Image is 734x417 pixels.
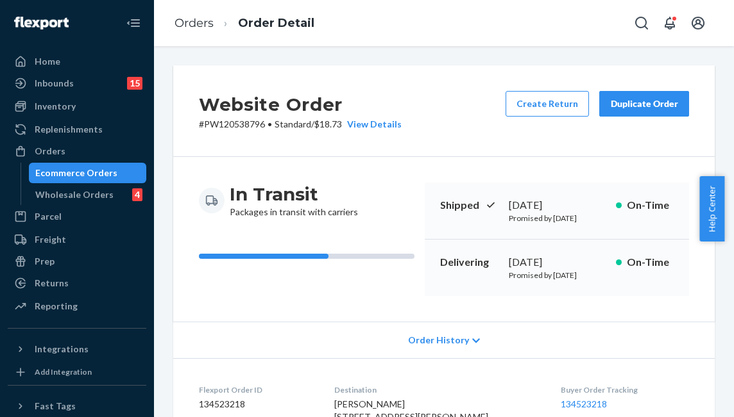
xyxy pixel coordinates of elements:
div: Inventory [35,100,76,113]
a: Inventory [8,96,146,117]
button: Open Search Box [629,10,654,36]
button: View Details [342,118,402,131]
a: Freight [8,229,146,250]
p: Shipped [440,198,498,213]
div: Integrations [35,343,89,356]
div: Ecommerce Orders [35,167,117,179]
span: Order History [408,334,469,347]
div: Duplicate Order [610,97,678,110]
a: Orders [8,141,146,161]
dt: Flexport Order ID [199,384,314,395]
iframe: Opens a widget where you can chat to one of our agents [653,379,721,411]
div: Replenishments [35,123,103,136]
dd: 134523218 [199,398,314,411]
a: Prep [8,251,146,272]
div: Add Integration [35,366,92,377]
p: Promised by [DATE] [509,213,606,224]
ol: breadcrumbs [164,4,325,42]
button: Open notifications [657,10,683,36]
a: Returns [8,273,146,293]
button: Integrations [8,339,146,359]
a: Inbounds15 [8,73,146,94]
button: Close Navigation [121,10,146,36]
div: [DATE] [509,198,606,213]
img: Flexport logo [14,17,69,29]
div: [DATE] [509,255,606,270]
a: Replenishments [8,119,146,140]
div: Parcel [35,210,62,223]
span: • [268,119,272,129]
a: 134523218 [561,398,607,409]
div: Prep [35,255,55,268]
a: Add Integration [8,364,146,380]
div: Packages in transit with carriers [230,183,358,218]
button: Duplicate Order [599,91,689,117]
span: Standard [275,119,311,129]
div: Returns [35,277,69,290]
button: Open account menu [685,10,711,36]
p: # PW120538796 / $18.73 [199,118,402,131]
div: Reporting [35,300,78,313]
button: Fast Tags [8,396,146,416]
button: Create Return [506,91,589,117]
p: Promised by [DATE] [509,270,606,281]
p: On-Time [627,255,674,270]
p: Delivering [440,255,498,270]
div: Inbounds [35,77,74,90]
div: Fast Tags [35,400,76,413]
a: Orders [175,16,214,30]
h2: Website Order [199,91,402,118]
a: Wholesale Orders4 [29,184,147,205]
a: Ecommerce Orders [29,163,147,183]
div: 15 [127,77,142,90]
p: On-Time [627,198,674,213]
a: Reporting [8,296,146,316]
a: Home [8,51,146,72]
a: Parcel [8,206,146,227]
dt: Buyer Order Tracking [561,384,689,395]
div: Orders [35,145,65,158]
div: 4 [132,188,142,201]
h3: In Transit [230,183,358,206]
a: Order Detail [238,16,314,30]
div: Wholesale Orders [35,188,114,201]
dt: Destination [334,384,540,395]
div: Freight [35,233,66,246]
div: Home [35,55,60,68]
button: Help Center [699,176,724,241]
